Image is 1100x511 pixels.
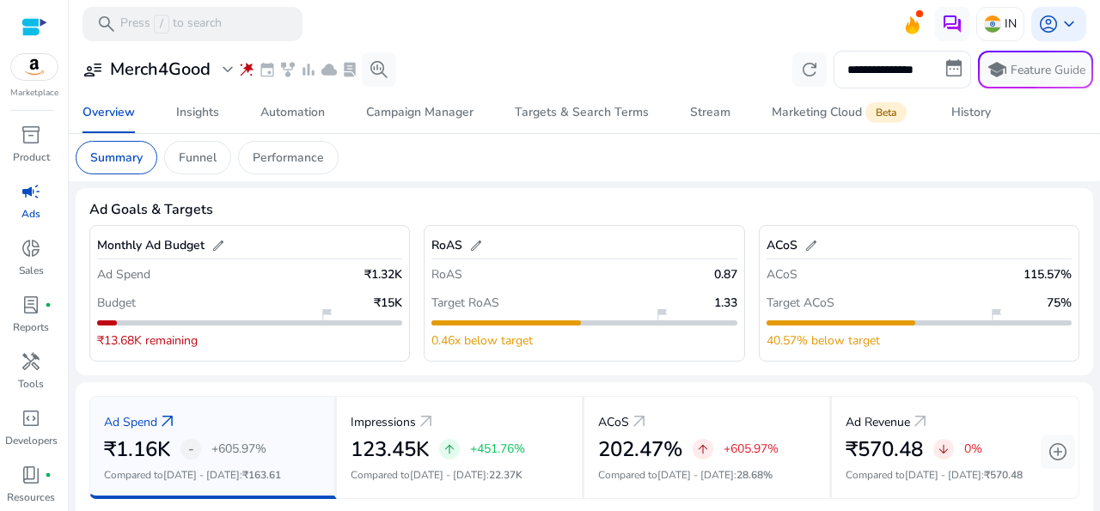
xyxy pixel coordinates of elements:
span: refresh [799,59,820,80]
div: Campaign Manager [366,106,474,119]
span: arrow_downward [937,442,950,456]
span: - [188,439,194,459]
p: Sales [19,263,44,278]
p: 1.33 [714,294,737,312]
div: Overview [82,106,135,119]
p: Target ACoS [767,294,834,312]
p: +605.97% [724,443,779,455]
a: arrow_outward [910,411,931,432]
p: ₹15K [374,294,402,312]
button: refresh [792,52,827,87]
p: RoAS [431,265,462,283]
span: arrow_outward [629,411,650,432]
p: 0.46x below target [431,332,533,350]
span: lab_profile [21,295,41,315]
p: 75% [1047,294,1072,312]
img: amazon.svg [11,54,58,80]
span: edit [804,239,818,252]
span: arrow_upward [696,442,710,456]
span: campaign [21,181,41,202]
span: event [259,61,276,78]
p: Ad Spend [104,413,157,431]
span: [DATE] - [DATE] [410,468,486,482]
span: Beta [865,102,907,123]
h4: Ad Goals & Targets [89,202,213,218]
h2: 123.45K [351,437,429,462]
p: Resources [7,490,55,505]
p: Ad Spend [97,265,150,283]
span: flag_2 [989,307,1003,321]
a: arrow_outward [157,411,178,432]
p: +605.97% [211,443,266,455]
p: 40.57% below target [767,332,880,350]
span: / [154,15,169,33]
span: flag_2 [655,307,669,321]
p: 0% [964,443,982,455]
span: search [96,14,117,34]
p: Compared to : [846,467,1065,483]
span: edit [211,239,225,252]
span: lab_profile [341,61,358,78]
p: Target RoAS [431,294,499,312]
p: ₹1.32K [364,265,402,283]
span: ₹163.61 [242,468,281,482]
span: search_insights [369,59,389,80]
span: book_4 [21,465,41,485]
p: 115.57% [1024,265,1072,283]
p: 0.87 [714,265,737,283]
span: user_attributes [82,59,103,80]
h5: Monthly Ad Budget [97,239,205,253]
div: Targets & Search Terms [515,106,649,119]
span: fiber_manual_record [45,471,52,478]
h3: Merch4Good [110,59,211,80]
span: fiber_manual_record [45,301,52,308]
button: schoolFeature Guide [978,51,1093,88]
span: add_circle [1048,441,1068,462]
p: Performance [253,149,324,167]
button: search_insights [362,52,396,87]
img: in.svg [984,15,1001,33]
p: Product [13,149,50,165]
p: Budget [97,294,136,312]
span: [DATE] - [DATE] [163,468,240,482]
span: [DATE] - [DATE] [657,468,734,482]
p: Marketplace [10,87,58,100]
p: +451.76% [470,443,525,455]
h2: ₹1.16K [104,437,170,462]
p: Developers [5,433,58,448]
h2: 202.47% [598,437,682,462]
p: Impressions [351,413,416,431]
span: school [987,59,1007,80]
a: arrow_outward [416,411,437,432]
p: Compared to : [598,467,816,483]
p: Feature Guide [1011,62,1085,79]
p: Ad Revenue [846,413,910,431]
h5: RoAS [431,239,462,253]
span: 22.37K [489,468,522,482]
p: Compared to : [104,467,321,483]
span: code_blocks [21,408,41,429]
span: keyboard_arrow_down [1059,14,1079,34]
div: Insights [176,106,219,119]
p: ₹13.68K remaining [97,332,198,350]
span: cloud [321,61,338,78]
button: add_circle [1041,435,1075,469]
span: bar_chart [300,61,317,78]
span: expand_more [217,59,238,80]
span: ₹570.48 [984,468,1023,482]
h5: ACoS [767,239,797,253]
div: Marketing Cloud [772,106,910,119]
span: account_circle [1038,14,1059,34]
span: [DATE] - [DATE] [905,468,981,482]
p: Summary [90,149,143,167]
span: 28.68% [736,468,773,482]
p: IN [1005,9,1017,39]
span: edit [469,239,483,252]
p: ACoS [598,413,629,431]
h2: ₹570.48 [846,437,923,462]
p: Funnel [179,149,217,167]
div: History [951,106,991,119]
span: flag_2 [320,307,333,321]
